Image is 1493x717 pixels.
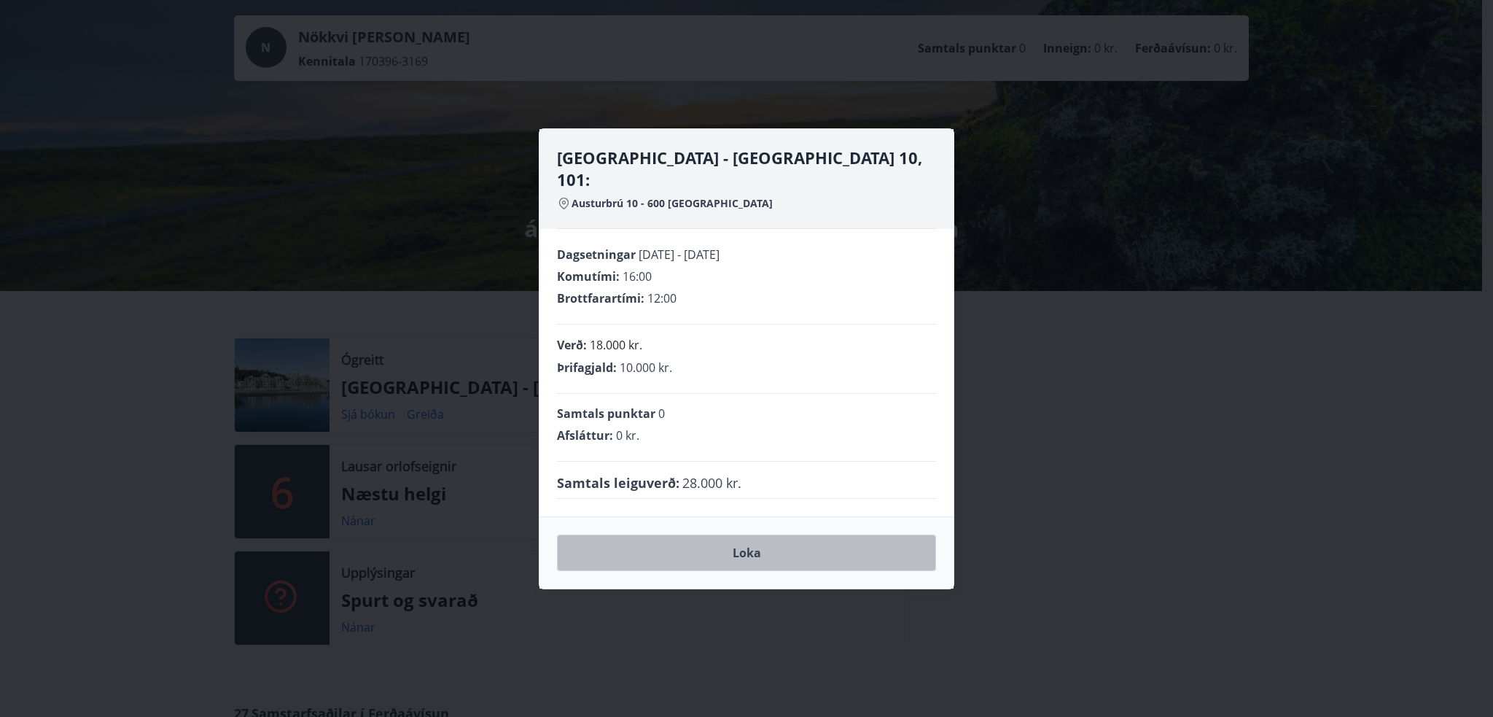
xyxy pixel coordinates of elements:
span: Samtals punktar [557,406,655,422]
span: 0 kr. [616,427,639,443]
span: Samtals leiguverð : [557,473,679,492]
span: 12:00 [647,290,677,306]
span: Afsláttur : [557,427,613,443]
span: 0 [658,406,665,422]
span: 10.000 kr. [620,360,672,376]
span: Brottfarartími : [557,290,644,306]
p: 18.000 kr. [590,336,642,354]
span: Komutími : [557,268,620,284]
span: Austurbrú 10 - 600 [GEOGRAPHIC_DATA] [572,196,773,211]
span: 16:00 [623,268,652,284]
span: 28.000 kr. [682,473,741,492]
h4: [GEOGRAPHIC_DATA] - [GEOGRAPHIC_DATA] 10, 101: [557,147,936,190]
span: [DATE] - [DATE] [639,247,720,263]
span: Þrifagjald : [557,360,617,376]
span: Verð : [557,337,587,353]
button: Loka [557,535,936,571]
span: Dagsetningar [557,247,636,263]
